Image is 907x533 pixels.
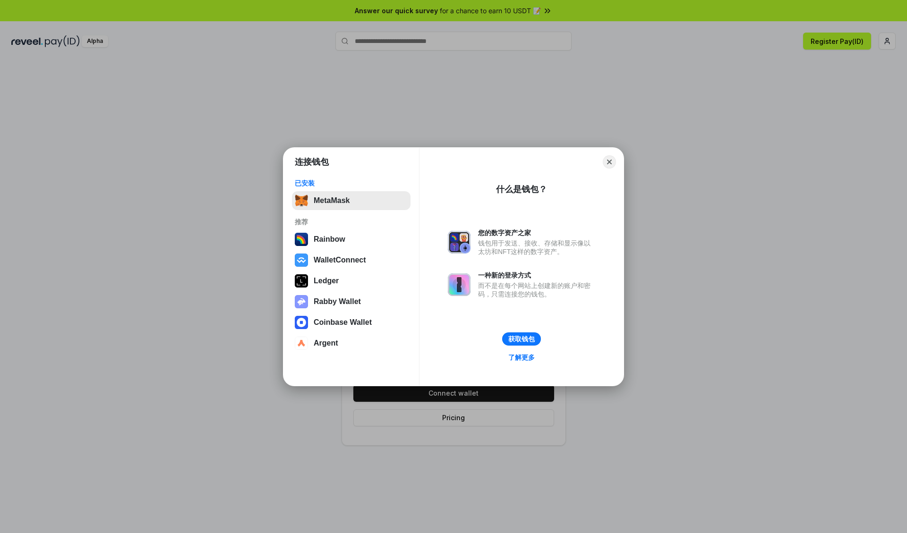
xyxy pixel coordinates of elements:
[448,273,471,296] img: svg+xml,%3Csvg%20xmlns%3D%22http%3A%2F%2Fwww.w3.org%2F2000%2Fsvg%22%20fill%3D%22none%22%20viewBox...
[478,239,595,256] div: 钱包用于发送、接收、存储和显示像以太坊和NFT这样的数字资产。
[603,155,616,169] button: Close
[292,251,411,270] button: WalletConnect
[496,184,547,195] div: 什么是钱包？
[292,334,411,353] button: Argent
[508,353,535,362] div: 了解更多
[478,281,595,298] div: 而不是在每个网站上创建新的账户和密码，只需连接您的钱包。
[314,277,339,285] div: Ledger
[295,254,308,267] img: svg+xml,%3Csvg%20width%3D%2228%22%20height%3D%2228%22%20viewBox%3D%220%200%2028%2028%22%20fill%3D...
[502,332,541,346] button: 获取钱包
[503,351,540,364] a: 了解更多
[295,337,308,350] img: svg+xml,%3Csvg%20width%3D%2228%22%20height%3D%2228%22%20viewBox%3D%220%200%2028%2028%22%20fill%3D...
[508,335,535,343] div: 获取钱包
[292,271,411,290] button: Ledger
[314,297,361,306] div: Rabby Wallet
[292,292,411,311] button: Rabby Wallet
[292,313,411,332] button: Coinbase Wallet
[292,230,411,249] button: Rainbow
[314,256,366,264] div: WalletConnect
[314,196,350,205] div: MetaMask
[295,194,308,207] img: svg+xml,%3Csvg%20fill%3D%22none%22%20height%3D%2233%22%20viewBox%3D%220%200%2035%2033%22%20width%...
[295,179,408,187] div: 已安装
[295,233,308,246] img: svg+xml,%3Csvg%20width%3D%22120%22%20height%3D%22120%22%20viewBox%3D%220%200%20120%20120%22%20fil...
[295,316,308,329] img: svg+xml,%3Csvg%20width%3D%2228%22%20height%3D%2228%22%20viewBox%3D%220%200%2028%2028%22%20fill%3D...
[295,156,329,168] h1: 连接钱包
[314,318,372,327] div: Coinbase Wallet
[295,295,308,308] img: svg+xml,%3Csvg%20xmlns%3D%22http%3A%2F%2Fwww.w3.org%2F2000%2Fsvg%22%20fill%3D%22none%22%20viewBox...
[478,228,595,237] div: 您的数字资产之家
[292,191,411,210] button: MetaMask
[295,218,408,226] div: 推荐
[295,274,308,288] img: svg+xml,%3Csvg%20xmlns%3D%22http%3A%2F%2Fwww.w3.org%2F2000%2Fsvg%22%20width%3D%2228%22%20height%3...
[314,339,338,347] div: Argent
[314,235,345,244] div: Rainbow
[478,271,595,279] div: 一种新的登录方式
[448,231,471,254] img: svg+xml,%3Csvg%20xmlns%3D%22http%3A%2F%2Fwww.w3.org%2F2000%2Fsvg%22%20fill%3D%22none%22%20viewBox...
